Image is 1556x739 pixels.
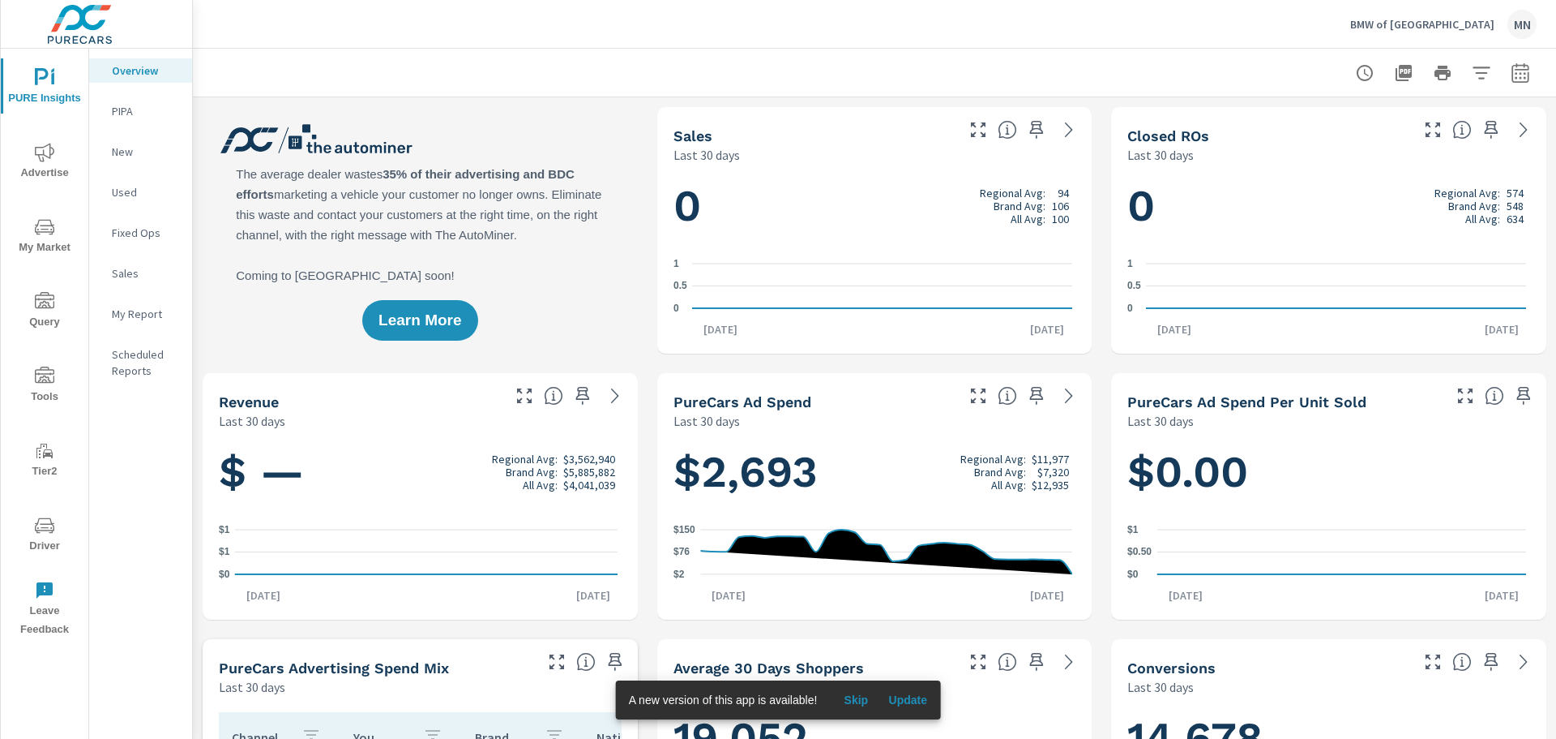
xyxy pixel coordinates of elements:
p: Last 30 days [219,411,285,431]
p: All Avg: [1465,213,1500,226]
text: $150 [673,524,695,535]
p: [DATE] [565,587,622,604]
span: Number of vehicles sold by the dealership over the selected date range. [Source: This data is sou... [998,120,1017,140]
h5: Sales [673,127,712,144]
button: Select Date Range [1504,57,1537,89]
span: Tier2 [6,441,83,481]
span: Skip [836,693,875,707]
p: All Avg: [991,479,1026,492]
a: See more details in report [1056,649,1082,675]
a: See more details in report [1056,117,1082,143]
p: Last 30 days [1127,411,1194,431]
p: New [112,144,179,160]
p: [DATE] [235,587,292,604]
h5: PureCars Advertising Spend Mix [219,660,449,677]
p: $4,041,039 [563,479,615,492]
div: Overview [89,58,192,83]
p: [DATE] [1019,587,1075,604]
span: Save this to your personalized report [1024,383,1049,409]
text: $0 [1127,569,1139,580]
div: Sales [89,261,192,286]
span: Leave Feedback [6,581,83,639]
p: 100 [1052,213,1069,226]
h1: 0 [673,178,1076,234]
button: Make Fullscreen [1452,383,1478,409]
div: Scheduled Reports [89,342,192,383]
p: $3,562,940 [563,453,615,466]
button: Make Fullscreen [544,649,570,675]
p: Scheduled Reports [112,346,179,379]
p: [DATE] [700,587,757,604]
text: $1 [1127,524,1139,535]
p: Last 30 days [673,145,740,165]
p: $5,885,882 [563,466,615,479]
button: Make Fullscreen [1420,649,1446,675]
p: $12,935 [1032,479,1069,492]
p: Brand Avg: [994,200,1045,213]
p: PIPA [112,103,179,119]
p: Brand Avg: [506,466,558,479]
span: Query [6,292,83,332]
text: $76 [673,546,690,557]
h1: 0 [1127,178,1530,234]
p: All Avg: [1011,213,1045,226]
p: BMW of [GEOGRAPHIC_DATA] [1350,17,1494,32]
p: Overview [112,62,179,79]
span: PURE Insights [6,68,83,108]
p: 94 [1058,187,1069,200]
span: This table looks at how you compare to the amount of budget you spend per channel as opposed to y... [576,652,596,672]
text: $1 [219,524,230,535]
p: Regional Avg: [960,453,1026,466]
span: Tools [6,367,83,406]
button: Learn More [362,300,477,341]
span: A new version of this app is available! [629,694,818,707]
p: [DATE] [1473,587,1530,604]
div: MN [1507,10,1537,39]
h5: PureCars Ad Spend Per Unit Sold [1127,393,1366,410]
p: Last 30 days [1127,145,1194,165]
p: Fixed Ops [112,225,179,241]
a: See more details in report [1511,117,1537,143]
p: 106 [1052,200,1069,213]
h1: $ — [219,445,622,500]
text: 0 [1127,303,1133,314]
text: $2 [673,569,685,580]
p: Regional Avg: [980,187,1045,200]
span: Save this to your personalized report [1024,649,1049,675]
text: $0.50 [1127,547,1152,558]
p: Regional Avg: [492,453,558,466]
span: Save this to your personalized report [1478,117,1504,143]
p: Last 30 days [673,411,740,431]
button: Make Fullscreen [965,383,991,409]
span: Save this to your personalized report [1511,383,1537,409]
span: Save this to your personalized report [1024,117,1049,143]
button: Print Report [1426,57,1459,89]
p: Brand Avg: [974,466,1026,479]
span: Average cost of advertising per each vehicle sold at the dealer over the selected date range. The... [1485,386,1504,406]
p: [DATE] [1157,587,1214,604]
span: Save this to your personalized report [570,383,596,409]
p: $11,977 [1032,453,1069,466]
button: Make Fullscreen [511,383,537,409]
div: New [89,140,192,164]
p: Used [112,184,179,200]
div: My Report [89,302,192,326]
p: My Report [112,306,179,322]
a: See more details in report [1056,383,1082,409]
button: Make Fullscreen [965,649,991,675]
span: My Market [6,217,83,257]
text: $0 [219,569,230,580]
button: Update [882,687,934,713]
span: Total cost of media for all PureCars channels for the selected dealership group over the selected... [998,386,1017,406]
div: PIPA [89,99,192,123]
button: Apply Filters [1465,57,1498,89]
a: See more details in report [602,383,628,409]
span: Advertise [6,143,83,183]
p: All Avg: [523,479,558,492]
span: Update [888,693,927,707]
h5: Conversions [1127,660,1216,677]
h5: PureCars Ad Spend [673,393,811,410]
p: Brand Avg: [1448,200,1500,213]
p: [DATE] [1146,321,1203,337]
p: [DATE] [1473,321,1530,337]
